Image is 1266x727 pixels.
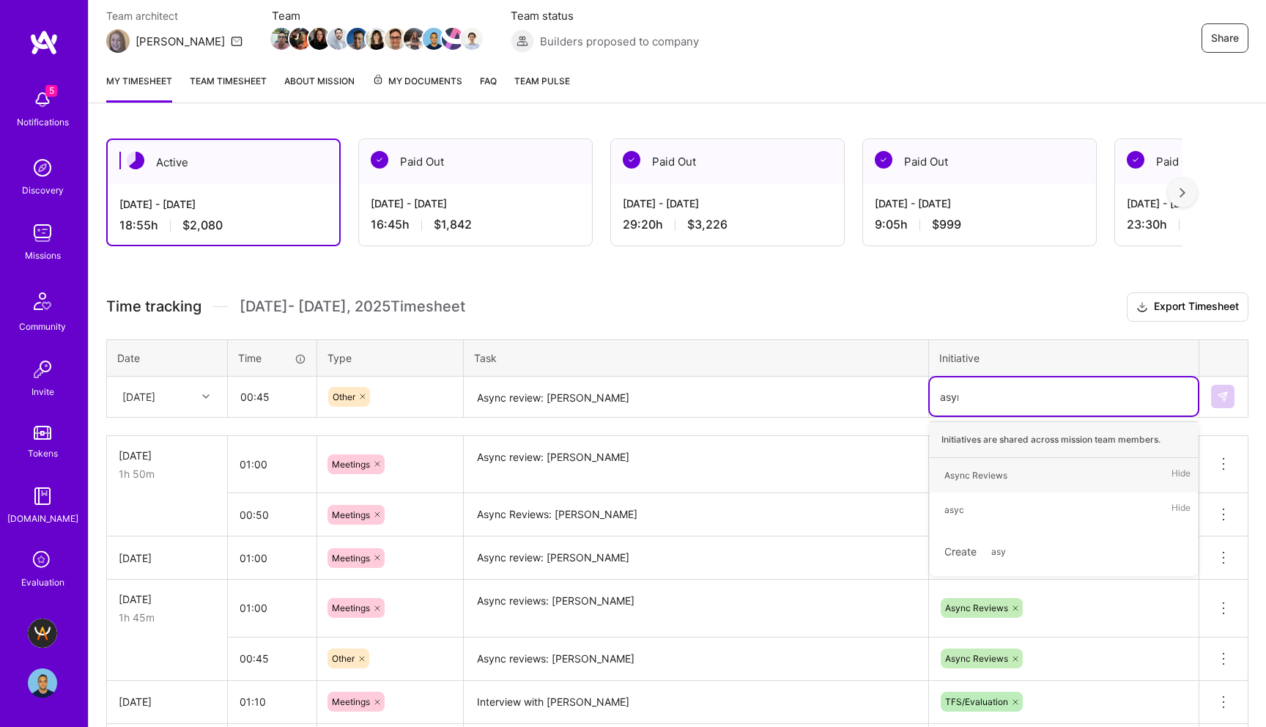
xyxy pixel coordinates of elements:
a: Team Member Avatar [386,26,405,51]
input: HH:MM [228,588,316,627]
img: Team Architect [106,29,130,53]
div: 29:20 h [623,217,832,232]
span: Team Pulse [514,75,570,86]
textarea: Interview with [PERSON_NAME] [465,682,927,723]
i: icon Mail [231,35,243,47]
img: Team Member Avatar [347,28,369,50]
span: Meetings [332,459,370,470]
img: Paid Out [371,151,388,169]
input: HH:MM [228,639,316,678]
img: Builders proposed to company [511,29,534,53]
textarea: Async review: [PERSON_NAME] [465,538,927,578]
span: $2,080 [182,218,223,233]
img: Team Member Avatar [442,28,464,50]
a: Team timesheet [190,73,267,103]
a: About Mission [284,73,355,103]
span: Meetings [332,696,370,707]
span: $1,842 [434,217,472,232]
div: Discovery [22,182,64,198]
a: Team Member Avatar [443,26,462,51]
div: 16:45 h [371,217,580,232]
span: asy [984,542,1013,561]
textarea: Async reviews: [PERSON_NAME] [465,581,927,636]
img: User Avatar [28,668,57,698]
textarea: Async review: [PERSON_NAME] [465,438,927,492]
div: [DATE] [119,591,215,607]
img: Team Member Avatar [366,28,388,50]
div: [DATE] [119,448,215,463]
span: Hide [1171,465,1191,485]
input: HH:MM [228,539,316,577]
div: Initiatives are shared across mission team members. [930,421,1198,458]
div: Invite [32,384,54,399]
input: HH:MM [229,377,316,416]
a: Team Member Avatar [291,26,310,51]
button: Export Timesheet [1127,292,1248,322]
i: icon Chevron [202,393,210,400]
textarea: Async reviews: [PERSON_NAME] [465,639,927,679]
div: Create [937,534,1191,569]
img: Team Member Avatar [404,28,426,50]
button: Share [1202,23,1248,53]
img: tokens [34,426,51,440]
img: Paid Out [875,151,892,169]
a: Team Member Avatar [272,26,291,51]
img: Paid Out [1127,151,1144,169]
img: Team Member Avatar [423,28,445,50]
img: Invite [28,355,57,384]
img: Team Member Avatar [289,28,311,50]
div: Paid Out [359,139,592,184]
span: Meetings [332,553,370,564]
span: Team [272,8,481,23]
img: right [1180,188,1185,198]
a: User Avatar [24,668,61,698]
input: HH:MM [228,495,316,534]
img: Active [127,152,144,169]
div: Missions [25,248,61,263]
div: asyc [944,502,964,517]
a: Team Member Avatar [348,26,367,51]
th: Date [107,339,228,376]
a: Team Member Avatar [424,26,443,51]
div: Paid Out [863,139,1096,184]
span: Async Reviews [945,653,1008,664]
div: Initiative [939,350,1188,366]
a: Team Member Avatar [329,26,348,51]
img: Team Member Avatar [327,28,349,50]
div: [DOMAIN_NAME] [7,511,78,526]
span: Builders proposed to company [540,34,699,49]
img: Team Member Avatar [270,28,292,50]
img: guide book [28,481,57,511]
span: Other [332,653,355,664]
div: Community [19,319,66,334]
div: [DATE] - [DATE] [875,196,1084,211]
a: A.Team - Grow A.Team's Community & Demand [24,619,61,648]
span: Share [1211,31,1239,45]
img: A.Team - Grow A.Team's Community & Demand [28,619,57,648]
img: Paid Out [623,151,640,169]
a: My timesheet [106,73,172,103]
span: $999 [932,217,961,232]
div: Async Reviews [944,468,1007,483]
img: Submit [1217,391,1229,402]
div: Active [108,140,339,185]
a: Team Member Avatar [462,26,481,51]
div: 1h 50m [119,466,215,481]
input: HH:MM [228,682,316,721]
div: Notifications [17,114,69,130]
span: Hide [1171,500,1191,520]
img: Team Member Avatar [461,28,483,50]
textarea: Async Reviews: [PERSON_NAME] [465,495,927,535]
span: [DATE] - [DATE] , 2025 Timesheet [240,298,465,316]
span: Meetings [332,509,370,520]
img: logo [29,29,59,56]
span: Other [333,391,355,402]
div: [DATE] [119,694,215,709]
img: teamwork [28,218,57,248]
div: Tokens [28,446,58,461]
th: Task [464,339,929,376]
span: TFS/Evaluation [945,696,1008,707]
a: My Documents [372,73,462,103]
a: FAQ [480,73,497,103]
div: [DATE] - [DATE] [371,196,580,211]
